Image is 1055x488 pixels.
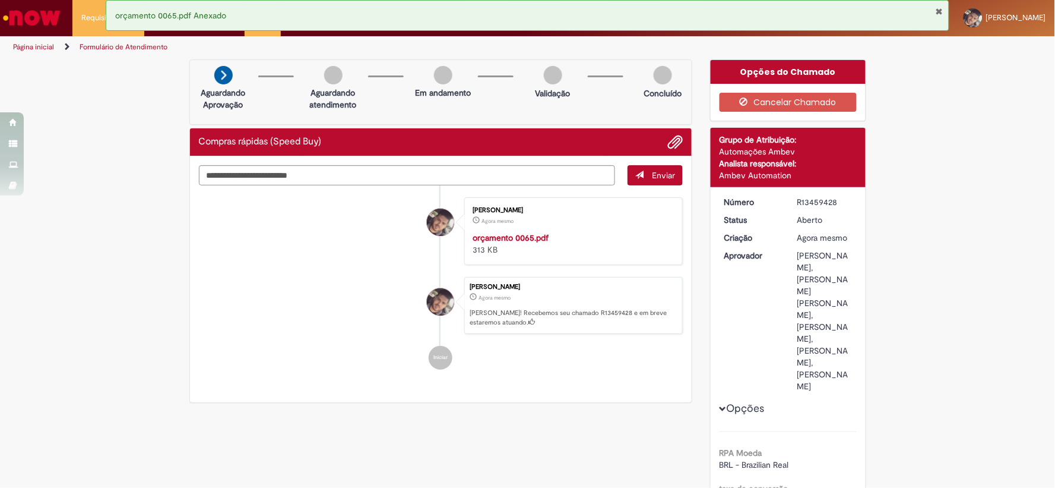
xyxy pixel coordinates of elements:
[715,250,788,262] dt: Aprovador
[986,12,1046,23] span: [PERSON_NAME]
[470,284,676,291] div: [PERSON_NAME]
[81,12,123,24] span: Requisições
[715,196,788,208] dt: Número
[667,134,683,150] button: Adicionar anexos
[434,66,452,84] img: img-circle-grey.png
[644,87,682,99] p: Concluído
[797,196,853,208] div: R13459428
[720,169,857,181] div: Ambev Automation
[195,87,252,111] p: Aguardando Aprovação
[1,6,62,30] img: ServiceNow
[324,66,343,84] img: img-circle-grey.png
[199,277,683,334] li: Afonso Cesar Pinheiro Gomes
[797,232,848,243] time: 28/08/2025 17:08:24
[481,218,514,225] time: 28/08/2025 17:08:20
[9,36,695,58] ul: Trilhas de página
[13,42,54,52] a: Página inicial
[720,134,857,146] div: Grupo de Atribuição:
[305,87,362,111] p: Aguardando atendimento
[470,308,676,327] p: [PERSON_NAME]! Recebemos seu chamado R13459428 e em breve estaremos atuando.
[797,214,853,226] div: Aberto
[199,137,322,147] h2: Compras rápidas (Speed Buy) Histórico de tíquete
[473,232,670,256] div: 313 KB
[214,66,233,84] img: arrow-next.png
[80,42,167,52] a: Formulário de Atendimento
[628,165,683,185] button: Enviar
[720,448,762,458] b: RPA Moeda
[720,146,857,158] div: Automações Ambev
[652,170,675,181] span: Enviar
[720,459,789,470] span: BRL - Brazilian Real
[720,158,857,169] div: Analista responsável:
[536,87,571,99] p: Validação
[473,232,549,243] a: orçamento 0065.pdf
[797,250,853,392] div: [PERSON_NAME], [PERSON_NAME] [PERSON_NAME], [PERSON_NAME], [PERSON_NAME], [PERSON_NAME]
[720,93,857,112] button: Cancelar Chamado
[479,294,511,301] span: Agora mesmo
[199,185,683,382] ul: Histórico de tíquete
[654,66,672,84] img: img-circle-grey.png
[427,209,454,236] div: Afonso Cesar Pinheiro Gomes
[797,232,853,244] div: 28/08/2025 17:08:24
[481,218,514,225] span: Agora mesmo
[115,10,226,21] span: orçamento 0065.pdf Anexado
[415,87,471,99] p: Em andamento
[711,60,866,84] div: Opções do Chamado
[199,165,616,185] textarea: Digite sua mensagem aqui...
[715,214,788,226] dt: Status
[473,207,670,214] div: [PERSON_NAME]
[797,232,848,243] span: Agora mesmo
[935,7,943,16] button: Fechar Notificação
[544,66,562,84] img: img-circle-grey.png
[479,294,511,301] time: 28/08/2025 17:08:24
[715,232,788,244] dt: Criação
[427,288,454,316] div: Afonso Cesar Pinheiro Gomes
